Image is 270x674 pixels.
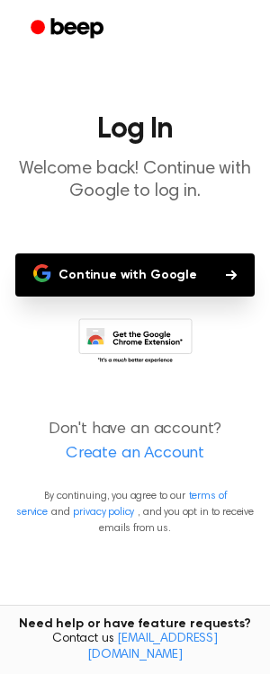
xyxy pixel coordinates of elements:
a: Beep [18,12,120,47]
a: privacy policy [73,507,134,518]
p: Welcome back! Continue with Google to log in. [14,158,256,203]
a: Create an Account [18,442,252,466]
span: Contact us [11,632,259,663]
p: By continuing, you agree to our and , and you opt in to receive emails from us. [14,488,256,537]
button: Continue with Google [15,253,255,297]
p: Don't have an account? [14,418,256,466]
a: [EMAIL_ADDRESS][DOMAIN_NAME] [87,633,218,661]
h1: Log In [14,115,256,144]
